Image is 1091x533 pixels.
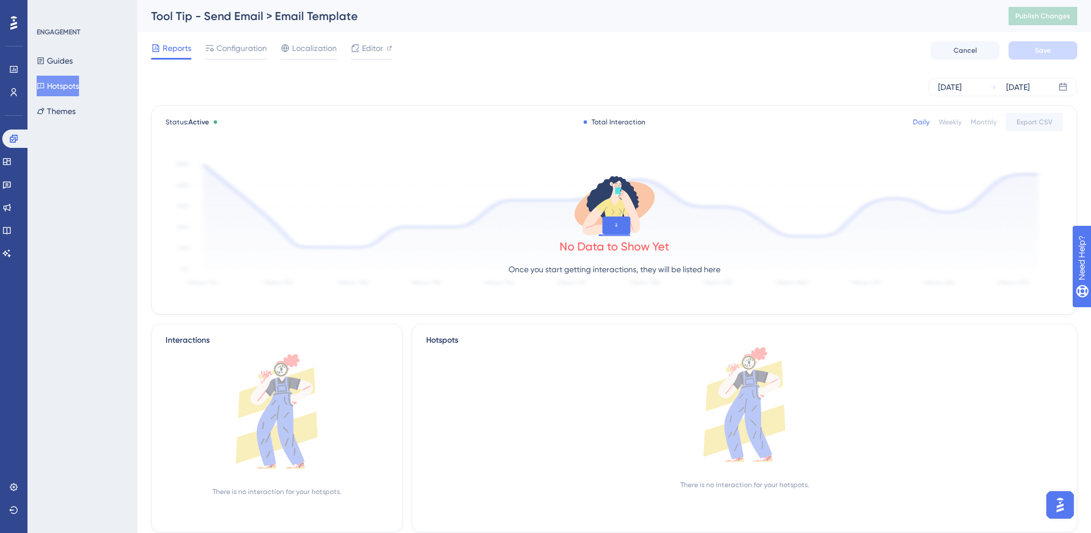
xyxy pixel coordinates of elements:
[560,238,669,254] div: No Data to Show Yet
[509,262,720,276] p: Once you start getting interactions, they will be listed here
[188,118,209,126] span: Active
[1006,80,1030,94] div: [DATE]
[931,41,999,60] button: Cancel
[1009,41,1077,60] button: Save
[292,41,337,55] span: Localization
[426,334,1063,347] div: Hotspots
[1015,11,1070,21] span: Publish Changes
[1017,117,1053,127] span: Export CSV
[216,41,267,55] span: Configuration
[913,117,929,127] div: Daily
[37,76,79,96] button: Hotspots
[166,117,209,127] span: Status:
[1006,113,1063,131] button: Export CSV
[37,101,76,122] button: Themes
[151,8,980,24] div: Tool Tip - Send Email > Email Template
[1043,488,1077,522] iframe: UserGuiding AI Assistant Launcher
[939,117,962,127] div: Weekly
[954,46,977,55] span: Cancel
[1009,7,1077,25] button: Publish Changes
[938,80,962,94] div: [DATE]
[37,50,73,71] button: Guides
[680,480,809,489] div: There is no interaction for your hotspots.
[27,3,72,17] span: Need Help?
[37,28,80,37] div: ENGAGEMENT
[362,41,383,55] span: Editor
[1035,46,1051,55] span: Save
[163,41,191,55] span: Reports
[584,117,645,127] div: Total Interaction
[166,334,210,347] div: Interactions
[971,117,997,127] div: Monthly
[212,487,341,496] div: There is no interaction for your hotspots.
